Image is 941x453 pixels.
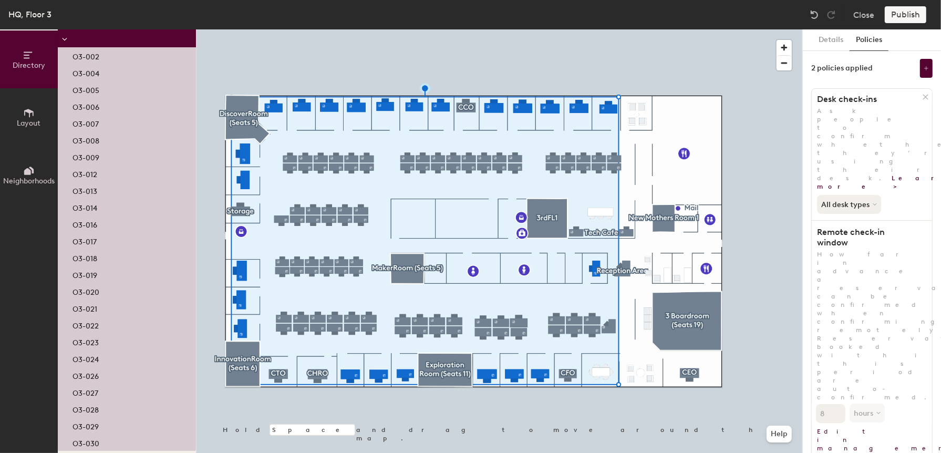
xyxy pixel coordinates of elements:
p: O3-022 [73,318,99,331]
img: Undo [809,9,820,20]
button: Details [812,29,850,51]
span: Directory [13,61,45,70]
p: O3-013 [73,184,97,196]
p: O3-019 [73,268,97,280]
p: O3-027 [73,386,98,398]
p: O3-006 [73,100,99,112]
p: O3-023 [73,335,99,347]
p: O3-020 [73,285,99,297]
div: HQ, Floor 3 [8,8,51,21]
p: O3-009 [73,150,99,162]
p: O3-002 [73,49,99,61]
p: O3-004 [73,66,99,78]
button: Help [767,426,792,442]
p: How far in advance a reservation can be confirmed when confirming remotely. Reservations booked w... [812,250,932,401]
p: O3-028 [73,403,99,415]
button: All desk types [817,195,881,214]
h1: Remote check-in window [812,227,923,248]
p: O3-012 [73,167,97,179]
button: hours [850,404,885,423]
h1: Desk check-ins [812,94,923,105]
p: O3-029 [73,419,99,431]
p: O3-008 [73,133,99,146]
p: O3-017 [73,234,97,246]
p: O3-016 [73,218,97,230]
p: O3-007 [73,117,99,129]
button: Close [853,6,874,23]
p: O3-030 [73,436,99,448]
img: Redo [826,9,836,20]
div: 2 policies applied [811,64,873,73]
p: O3-014 [73,201,97,213]
span: Layout [17,119,41,128]
p: O3-018 [73,251,97,263]
p: O3-005 [73,83,99,95]
p: O3-024 [73,352,99,364]
p: O3-026 [73,369,99,381]
span: Neighborhoods [3,177,55,186]
button: Policies [850,29,888,51]
p: O3-021 [73,302,97,314]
